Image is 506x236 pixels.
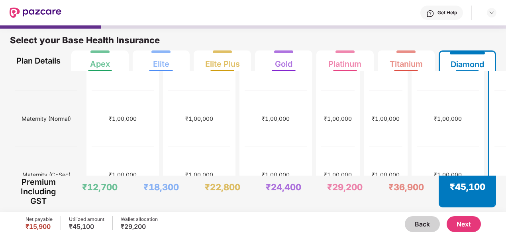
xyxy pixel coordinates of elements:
[153,53,169,69] div: Elite
[328,53,361,69] div: Platinum
[109,114,137,123] div: ₹1,00,000
[10,35,496,50] div: Select your Base Health Insurance
[90,53,110,69] div: Apex
[205,53,240,69] div: Elite Plus
[451,53,484,69] div: Diamond
[25,216,53,222] div: Net payable
[69,222,104,230] div: ₹45,100
[434,114,462,123] div: ₹1,00,000
[275,53,292,69] div: Gold
[205,182,240,193] div: ₹22,800
[262,114,290,123] div: ₹1,00,000
[185,170,213,179] div: ₹1,00,000
[22,111,71,126] span: Maternity (Normal)
[109,170,137,179] div: ₹1,00,000
[15,50,62,71] div: Plan Details
[488,10,495,16] img: svg+xml;base64,PHN2ZyBpZD0iRHJvcGRvd24tMzJ4MzIiIHhtbG5zPSJodHRwOi8vd3d3LnczLm9yZy8yMDAwL3N2ZyIgd2...
[10,8,61,18] img: New Pazcare Logo
[434,170,462,179] div: ₹1,00,000
[121,216,158,222] div: Wallet allocation
[388,182,424,193] div: ₹36,900
[15,176,62,207] div: Premium Including GST
[185,114,213,123] div: ₹1,00,000
[372,114,400,123] div: ₹1,00,000
[327,182,363,193] div: ₹29,200
[437,10,457,16] div: Get Help
[324,114,352,123] div: ₹1,00,000
[22,167,71,182] span: Maternity (C-Sec)
[25,222,53,230] div: ₹15,900
[82,182,118,193] div: ₹12,700
[372,170,400,179] div: ₹1,00,000
[390,53,423,69] div: Titanium
[405,216,440,232] button: Back
[143,182,179,193] div: ₹18,300
[324,170,352,179] div: ₹1,00,000
[266,182,301,193] div: ₹24,400
[121,222,158,230] div: ₹29,200
[450,181,485,192] div: ₹45,100
[447,216,481,232] button: Next
[426,10,434,17] img: svg+xml;base64,PHN2ZyBpZD0iSGVscC0zMngzMiIgeG1sbnM9Imh0dHA6Ly93d3cudzMub3JnLzIwMDAvc3ZnIiB3aWR0aD...
[262,170,290,179] div: ₹1,00,000
[69,216,104,222] div: Utilized amount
